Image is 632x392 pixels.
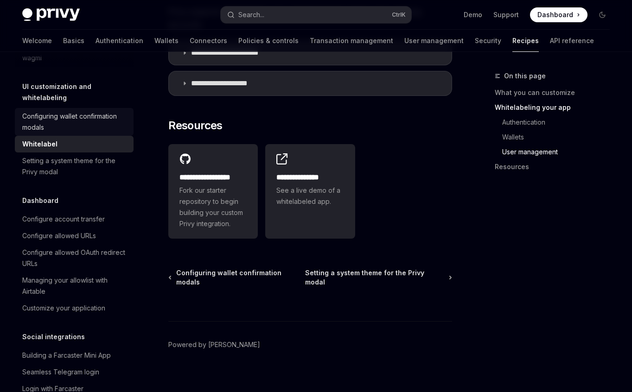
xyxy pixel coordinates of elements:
[305,268,451,287] a: Setting a system theme for the Privy modal
[22,367,99,378] div: Seamless Telegram login
[22,247,128,269] div: Configure allowed OAuth redirect URLs
[169,268,305,287] a: Configuring wallet confirmation modals
[512,30,539,52] a: Recipes
[96,30,143,52] a: Authentication
[310,30,393,52] a: Transaction management
[221,6,412,23] button: Search...CtrlK
[22,8,80,21] img: dark logo
[238,9,264,20] div: Search...
[22,275,128,297] div: Managing your allowlist with Airtable
[22,303,105,314] div: Customize your application
[238,30,299,52] a: Policies & controls
[15,244,134,272] a: Configure allowed OAuth redirect URLs
[63,30,84,52] a: Basics
[22,155,128,177] div: Setting a system theme for the Privy modal
[530,7,587,22] a: Dashboard
[15,152,134,180] a: Setting a system theme for the Privy modal
[168,118,223,133] span: Resources
[493,10,519,19] a: Support
[502,145,617,159] a: User management
[15,136,134,152] a: Whitelabel
[276,185,344,207] span: See a live demo of a whitelabeled app.
[22,81,134,103] h5: UI customization and whitelabeling
[495,100,617,115] a: Whitelabeling your app
[22,350,111,361] div: Building a Farcaster Mini App
[22,230,96,241] div: Configure allowed URLs
[22,214,105,225] div: Configure account transfer
[475,30,501,52] a: Security
[537,10,573,19] span: Dashboard
[502,130,617,145] a: Wallets
[15,364,134,380] a: Seamless Telegram login
[495,159,617,174] a: Resources
[15,108,134,136] a: Configuring wallet confirmation modals
[15,300,134,316] a: Customize your application
[168,340,260,349] a: Powered by [PERSON_NAME]
[15,211,134,228] a: Configure account transfer
[595,7,610,22] button: Toggle dark mode
[190,30,227,52] a: Connectors
[15,228,134,244] a: Configure allowed URLs
[305,268,444,287] span: Setting a system theme for the Privy modal
[495,85,617,100] a: What you can customize
[154,30,179,52] a: Wallets
[179,185,247,229] span: Fork our starter repository to begin building your custom Privy integration.
[176,268,305,287] span: Configuring wallet confirmation modals
[550,30,594,52] a: API reference
[464,10,482,19] a: Demo
[22,195,58,206] h5: Dashboard
[168,144,258,239] a: **** **** **** ***Fork our starter repository to begin building your custom Privy integration.
[22,111,128,133] div: Configuring wallet confirmation modals
[392,11,406,19] span: Ctrl K
[15,272,134,300] a: Managing your allowlist with Airtable
[504,70,546,82] span: On this page
[15,347,134,364] a: Building a Farcaster Mini App
[22,331,85,342] h5: Social integrations
[22,139,57,150] div: Whitelabel
[502,115,617,130] a: Authentication
[22,30,52,52] a: Welcome
[404,30,464,52] a: User management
